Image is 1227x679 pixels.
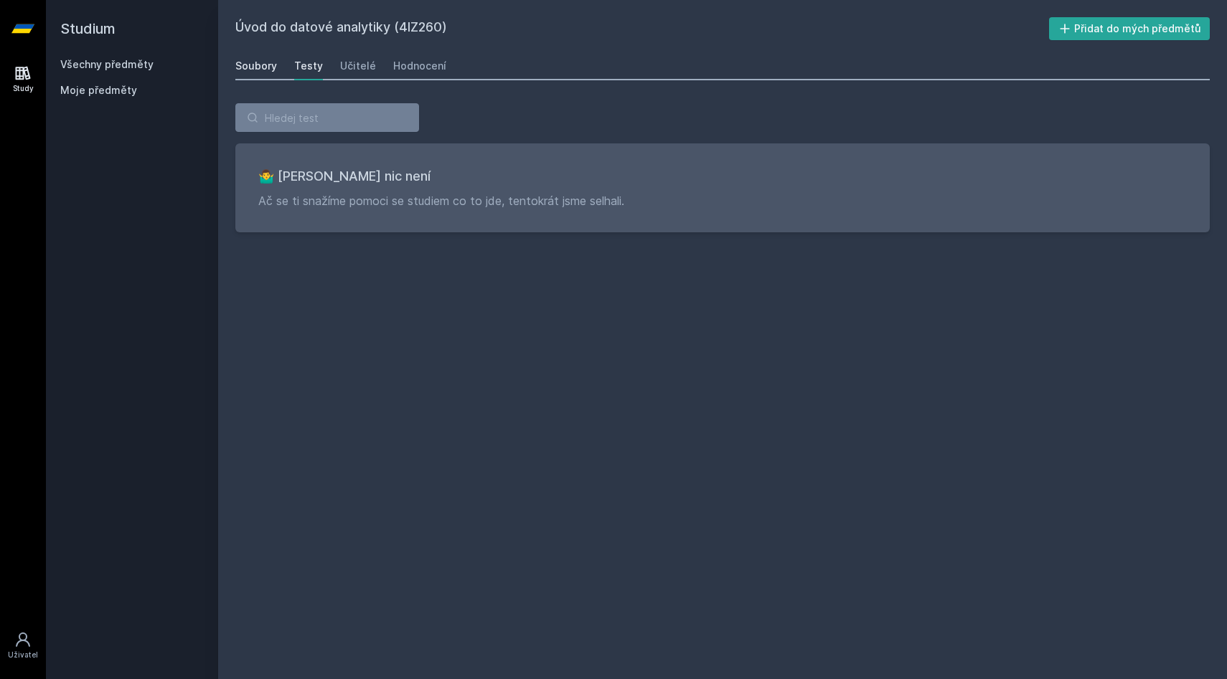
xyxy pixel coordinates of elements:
[1049,17,1210,40] button: Přidat do mých předmětů
[393,59,446,73] div: Hodnocení
[235,103,419,132] input: Hledej test
[3,624,43,668] a: Uživatel
[340,59,376,73] div: Učitelé
[258,192,1187,209] p: Ač se ti snažíme pomoci se studiem co to jde, tentokrát jsme selhali.
[60,83,137,98] span: Moje předměty
[8,650,38,660] div: Uživatel
[294,59,323,73] div: Testy
[3,57,43,101] a: Study
[235,52,277,80] a: Soubory
[13,83,34,94] div: Study
[235,17,1049,40] h2: Úvod do datové analytiky (4IZ260)
[340,52,376,80] a: Učitelé
[60,58,154,70] a: Všechny předměty
[258,166,1187,186] h3: 🤷‍♂️ [PERSON_NAME] nic není
[393,52,446,80] a: Hodnocení
[294,52,323,80] a: Testy
[235,59,277,73] div: Soubory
